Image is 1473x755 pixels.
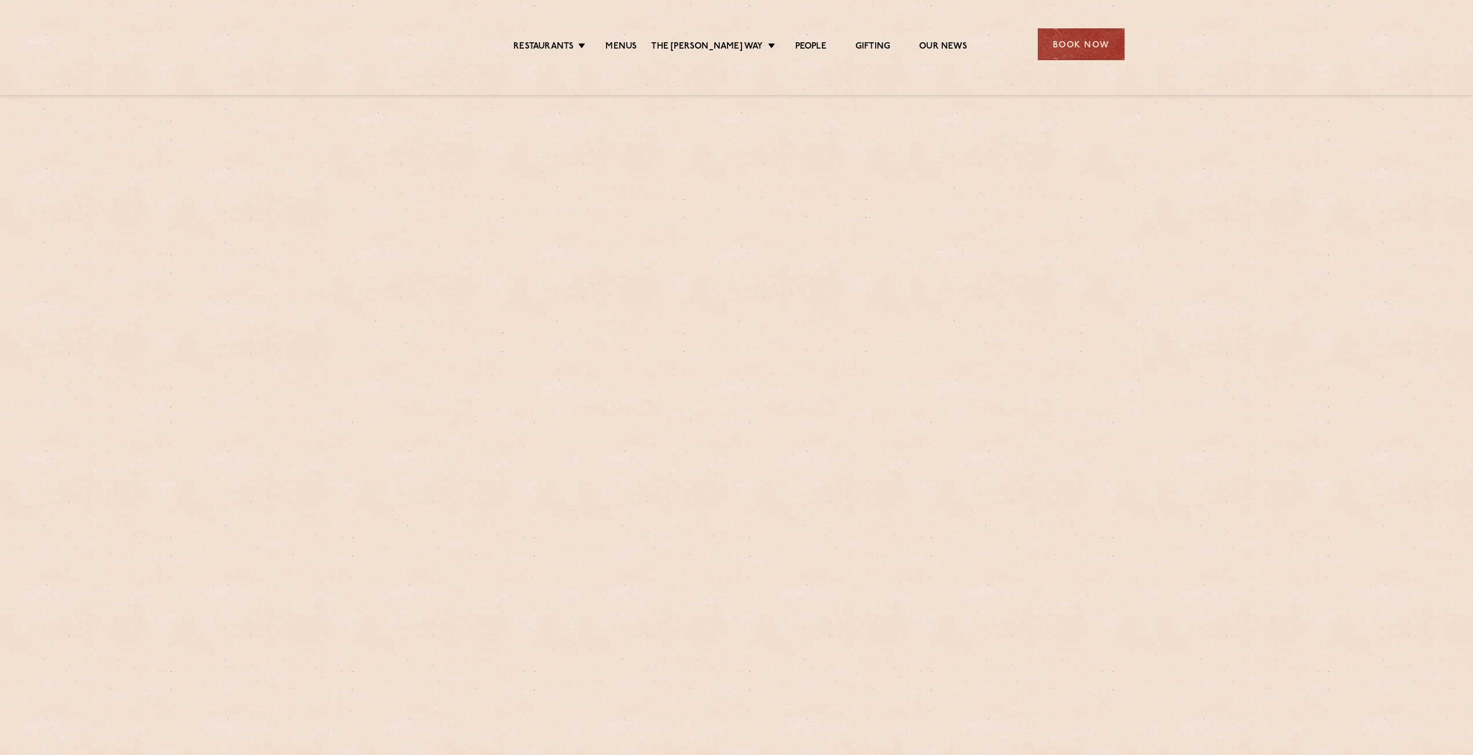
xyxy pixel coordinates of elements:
[513,41,574,54] a: Restaurants
[919,41,967,54] a: Our News
[1038,28,1125,60] div: Book Now
[651,41,763,54] a: The [PERSON_NAME] Way
[349,11,449,78] img: svg%3E
[605,41,637,54] a: Menus
[795,41,827,54] a: People
[855,41,890,54] a: Gifting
